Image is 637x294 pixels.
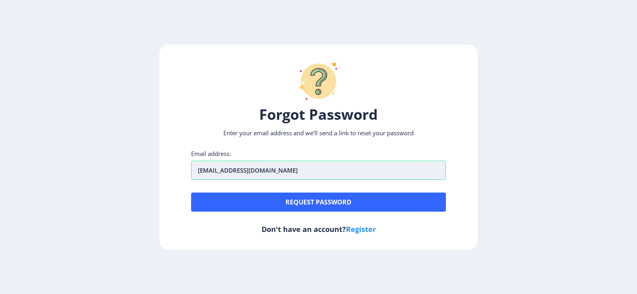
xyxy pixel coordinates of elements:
button: Request password [191,193,446,212]
p: Enter your email address and we’ll send a link to reset your password [191,129,446,137]
img: question-mark [295,57,342,105]
h6: Don't have an account? [191,224,446,234]
a: Register [346,224,376,234]
h1: Forgot Password [191,105,446,124]
label: Email address: [191,150,231,158]
input: Email address [191,161,446,180]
